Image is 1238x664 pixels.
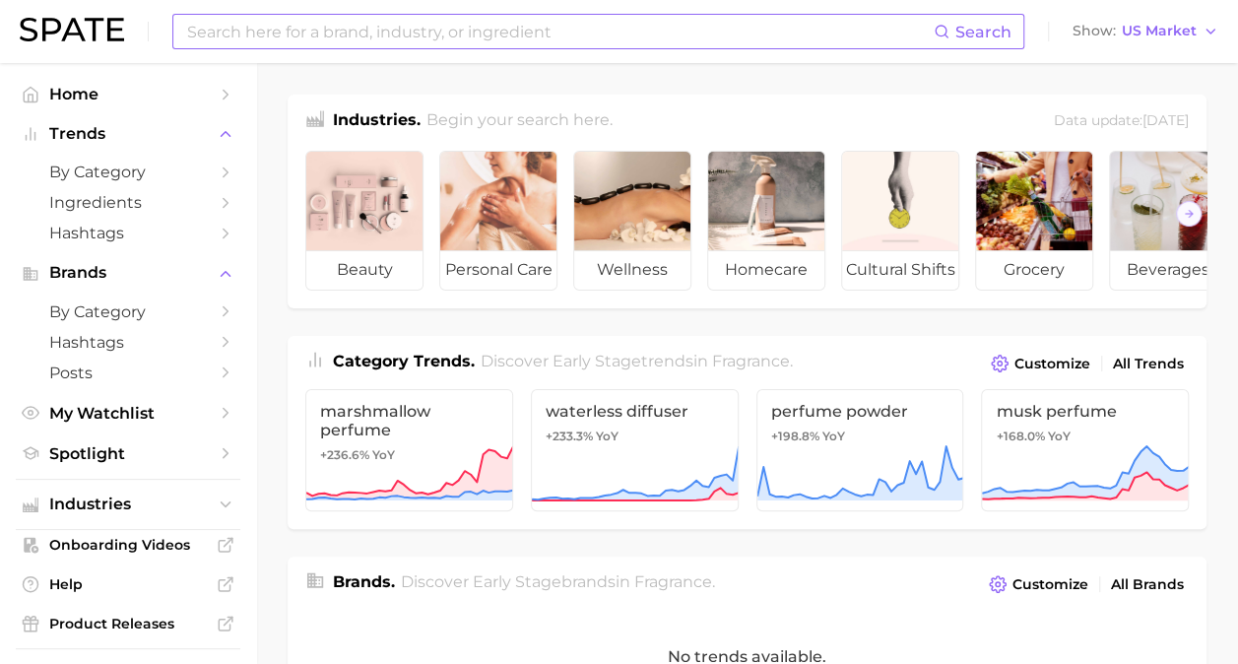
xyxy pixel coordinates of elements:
[822,429,845,444] span: YoY
[306,250,423,290] span: beauty
[16,187,240,218] a: Ingredients
[1068,19,1223,44] button: ShowUS Market
[481,352,793,370] span: Discover Early Stage trends in .
[426,108,613,135] h2: Begin your search here.
[708,250,824,290] span: homecare
[712,352,790,370] span: fragrance
[531,389,739,511] a: waterless diffuser+233.3% YoY
[16,569,240,599] a: Help
[49,224,207,242] span: Hashtags
[16,79,240,109] a: Home
[49,496,207,513] span: Industries
[49,302,207,321] span: by Category
[16,157,240,187] a: by Category
[546,402,724,421] span: waterless diffuser
[1012,576,1088,593] span: Customize
[1106,571,1189,598] a: All Brands
[16,297,240,327] a: by Category
[49,536,207,554] span: Onboarding Videos
[16,358,240,388] a: Posts
[20,18,124,41] img: SPATE
[634,572,712,591] span: fragrance
[16,327,240,358] a: Hashtags
[333,352,475,370] span: Category Trends .
[49,404,207,423] span: My Watchlist
[996,429,1044,443] span: +168.0%
[440,250,556,290] span: personal care
[546,429,593,443] span: +233.3%
[333,108,421,135] h1: Industries.
[16,609,240,638] a: Product Releases
[1054,108,1189,135] div: Data update: [DATE]
[320,447,369,462] span: +236.6%
[1109,151,1227,291] a: beverages
[320,402,498,439] span: marshmallow perfume
[401,572,715,591] span: Discover Early Stage brands in .
[439,151,557,291] a: personal care
[976,250,1092,290] span: grocery
[841,151,959,291] a: cultural shifts
[756,389,964,511] a: perfume powder+198.8% YoY
[596,429,619,444] span: YoY
[1108,351,1189,377] a: All Trends
[305,389,513,511] a: marshmallow perfume+236.6% YoY
[1073,26,1116,36] span: Show
[16,218,240,248] a: Hashtags
[16,438,240,469] a: Spotlight
[49,85,207,103] span: Home
[185,15,934,48] input: Search here for a brand, industry, or ingredient
[842,250,958,290] span: cultural shifts
[333,572,395,591] span: Brands .
[49,193,207,212] span: Ingredients
[574,250,690,290] span: wellness
[771,402,949,421] span: perfume powder
[573,151,691,291] a: wellness
[1122,26,1197,36] span: US Market
[16,490,240,519] button: Industries
[1110,250,1226,290] span: beverages
[771,429,819,443] span: +198.8%
[305,151,424,291] a: beauty
[1047,429,1070,444] span: YoY
[49,364,207,382] span: Posts
[49,264,207,282] span: Brands
[49,444,207,463] span: Spotlight
[49,125,207,143] span: Trends
[49,163,207,181] span: by Category
[49,615,207,632] span: Product Releases
[1113,356,1184,372] span: All Trends
[16,530,240,560] a: Onboarding Videos
[16,258,240,288] button: Brands
[955,23,1011,41] span: Search
[16,119,240,149] button: Trends
[1111,576,1184,593] span: All Brands
[49,575,207,593] span: Help
[981,389,1189,511] a: musk perfume+168.0% YoY
[986,350,1095,377] button: Customize
[975,151,1093,291] a: grocery
[49,333,207,352] span: Hashtags
[1014,356,1090,372] span: Customize
[996,402,1174,421] span: musk perfume
[984,570,1093,598] button: Customize
[16,398,240,429] a: My Watchlist
[372,447,395,463] span: YoY
[707,151,825,291] a: homecare
[1176,201,1202,227] button: Scroll Right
